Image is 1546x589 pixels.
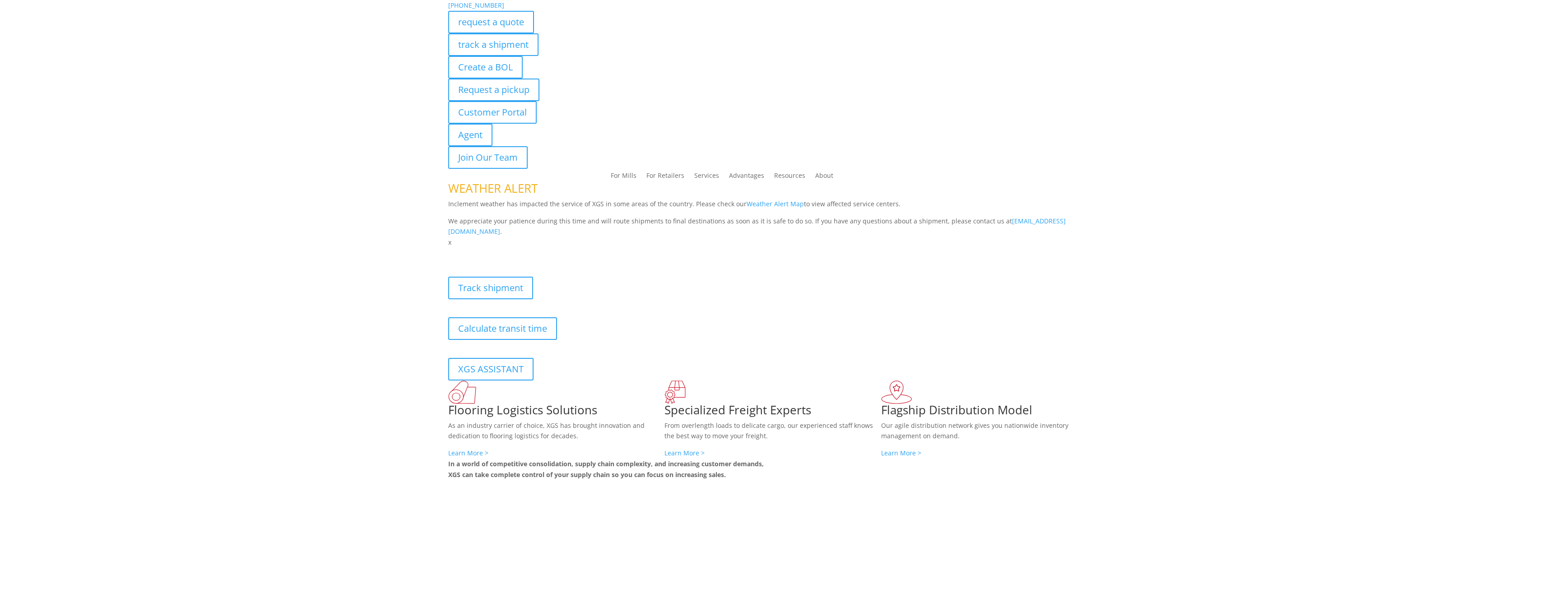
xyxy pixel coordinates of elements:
h1: Flooring Logistics Solutions [448,404,665,420]
img: xgs-icon-flagship-distribution-model-red [881,380,912,404]
a: Learn More > [881,449,921,457]
a: Track shipment [448,277,533,299]
p: From overlength loads to delicate cargo, our experienced staff knows the best way to move your fr... [664,420,881,448]
a: For Mills [611,172,636,182]
a: Agent [448,124,492,146]
a: [PHONE_NUMBER] [448,1,504,9]
a: Request a pickup [448,79,539,101]
a: request a quote [448,11,534,33]
a: Services [694,172,719,182]
a: Advantages [729,172,764,182]
a: For Retailers [646,172,684,182]
h1: Flagship Distribution Model [881,404,1098,420]
a: track a shipment [448,33,539,56]
a: Create a BOL [448,56,523,79]
a: Calculate transit time [448,317,557,340]
a: About [815,172,833,182]
a: Resources [774,172,805,182]
p: Inclement weather has impacted the service of XGS in some areas of the country. Please check our ... [448,199,1098,216]
a: Learn More > [448,449,488,457]
a: XGS ASSISTANT [448,358,534,380]
a: Join Our Team [448,146,528,169]
a: Weather Alert Map [747,199,804,208]
img: xgs-icon-total-supply-chain-intelligence-red [448,380,476,404]
img: xgs-icon-focused-on-flooring-red [664,380,686,404]
a: Customer Portal [448,101,537,124]
h1: Specialized Freight Experts [664,404,881,420]
span: WEATHER ALERT [448,180,538,196]
b: Visibility, transparency, and control for your entire supply chain. [448,249,650,258]
span: As an industry carrier of choice, XGS has brought innovation and dedication to flooring logistics... [448,421,645,441]
a: Learn More > [664,449,705,457]
p: x [448,237,1098,248]
p: We appreciate your patience during this time and will route shipments to final destinations as so... [448,216,1098,237]
span: Our agile distribution network gives you nationwide inventory management on demand. [881,421,1068,441]
b: In a world of competitive consolidation, supply chain complexity, and increasing customer demands... [448,459,764,479]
